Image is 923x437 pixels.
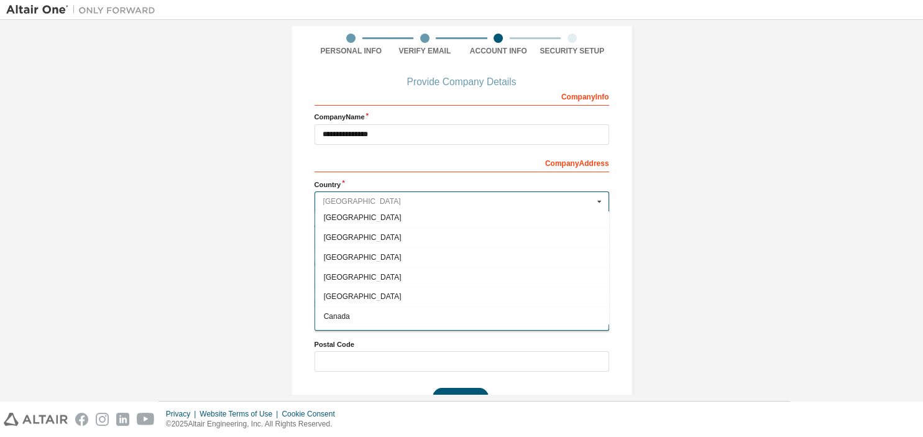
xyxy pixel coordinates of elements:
[282,409,342,419] div: Cookie Consent
[315,339,609,349] label: Postal Code
[323,254,600,261] span: [GEOGRAPHIC_DATA]
[116,413,129,426] img: linkedin.svg
[315,78,609,86] div: Provide Company Details
[200,409,282,419] div: Website Terms of Use
[315,46,388,56] div: Personal Info
[6,4,162,16] img: Altair One
[433,388,489,407] button: Next
[315,112,609,122] label: Company Name
[323,293,600,300] span: [GEOGRAPHIC_DATA]
[323,313,600,320] span: Canada
[462,46,536,56] div: Account Info
[137,413,155,426] img: youtube.svg
[315,152,609,172] div: Company Address
[166,419,342,430] p: © 2025 Altair Engineering, Inc. All Rights Reserved.
[315,180,609,190] label: Country
[166,409,200,419] div: Privacy
[315,86,609,106] div: Company Info
[75,413,88,426] img: facebook.svg
[535,46,609,56] div: Security Setup
[388,46,462,56] div: Verify Email
[323,234,600,241] span: [GEOGRAPHIC_DATA]
[323,273,600,280] span: [GEOGRAPHIC_DATA]
[96,413,109,426] img: instagram.svg
[323,214,600,221] span: [GEOGRAPHIC_DATA]
[4,413,68,426] img: altair_logo.svg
